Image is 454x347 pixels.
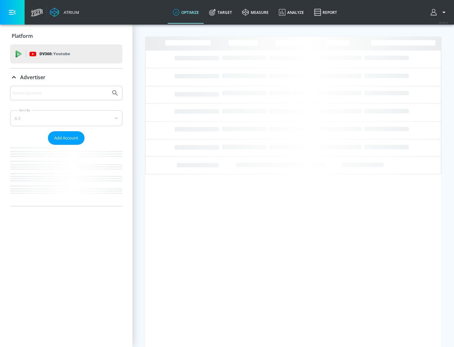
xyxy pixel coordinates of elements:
p: Advertiser [20,74,45,81]
a: Report [309,1,342,24]
label: Sort By [18,108,32,112]
nav: list of Advertiser [10,145,122,206]
a: Atrium [50,8,79,17]
a: optimize [168,1,204,24]
p: Youtube [53,50,70,57]
span: v 4.25.4 [439,21,448,24]
div: A-Z [10,110,122,126]
input: Search by name [13,89,108,97]
a: Target [204,1,237,24]
div: Advertiser [10,86,122,206]
button: Add Account [48,131,84,145]
div: Advertiser [10,68,122,86]
span: Add Account [54,134,78,142]
a: measure [237,1,274,24]
div: DV360: Youtube [10,44,122,63]
div: Platform [10,27,122,45]
div: Atrium [61,9,79,15]
p: DV360: [39,50,70,57]
p: Platform [12,32,33,39]
a: Analyze [274,1,309,24]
